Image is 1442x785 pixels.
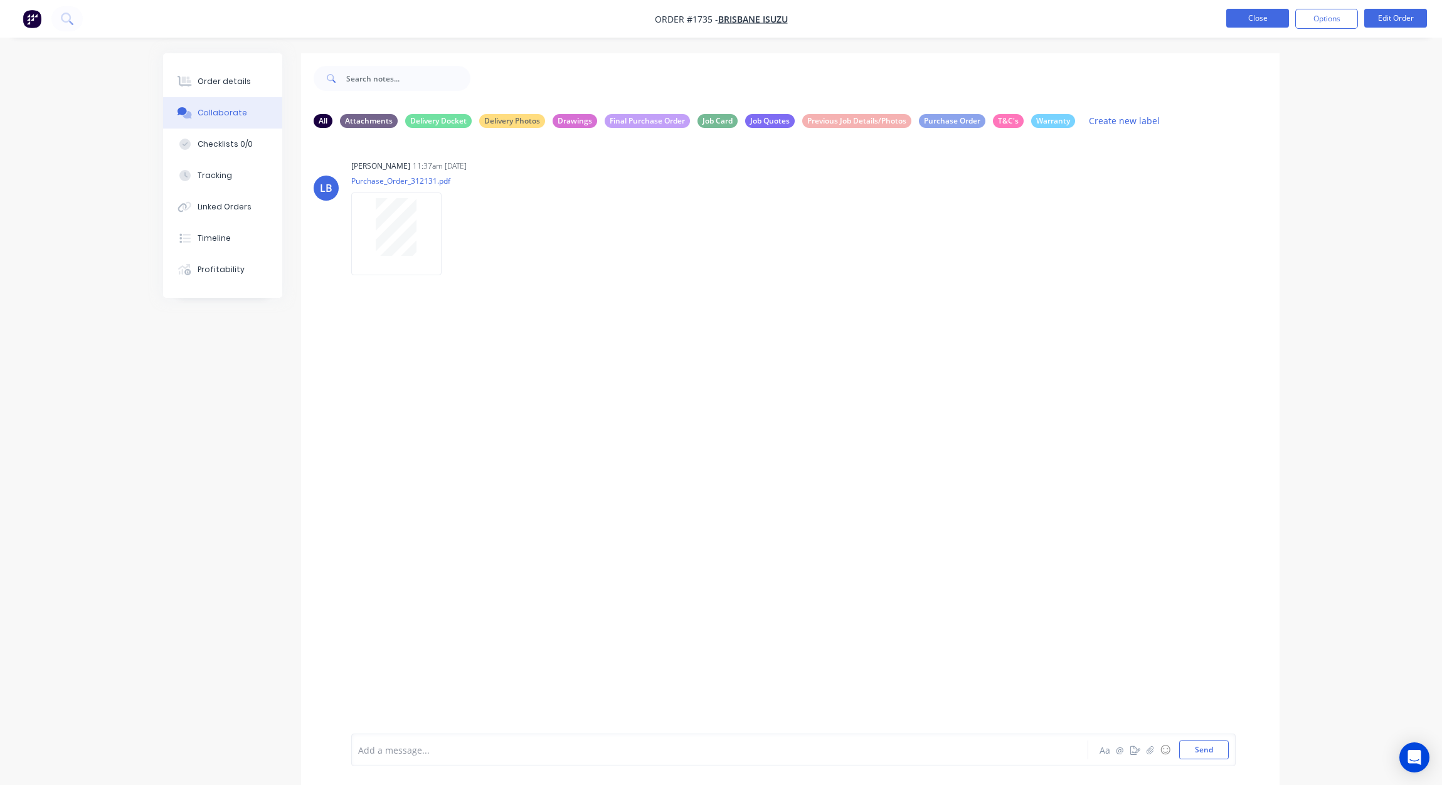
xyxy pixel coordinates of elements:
button: Aa [1098,742,1113,757]
button: Profitability [163,254,282,285]
div: Drawings [553,114,597,128]
div: Linked Orders [198,201,252,213]
div: Collaborate [198,107,247,119]
a: Brisbane Isuzu [718,13,788,25]
input: Search notes... [346,66,470,91]
div: Timeline [198,233,231,244]
div: Delivery Docket [405,114,472,128]
div: Warranty [1031,114,1075,128]
div: T&C's [993,114,1024,128]
button: Close [1226,9,1289,28]
p: Purchase_Order_312131.pdf [351,176,454,186]
button: ☺ [1158,742,1173,757]
div: Purchase Order [919,114,985,128]
div: All [314,114,332,128]
img: Factory [23,9,41,28]
button: Edit Order [1364,9,1427,28]
div: Delivery Photos [479,114,545,128]
div: Final Purchase Order [605,114,690,128]
div: Previous Job Details/Photos [802,114,911,128]
button: Checklists 0/0 [163,129,282,160]
button: Linked Orders [163,191,282,223]
div: Profitability [198,264,245,275]
span: Order #1735 - [655,13,718,25]
div: Open Intercom Messenger [1399,742,1429,772]
div: Job Quotes [745,114,795,128]
button: Timeline [163,223,282,254]
button: Collaborate [163,97,282,129]
div: Checklists 0/0 [198,139,253,150]
button: Order details [163,66,282,97]
button: Tracking [163,160,282,191]
div: [PERSON_NAME] [351,161,410,172]
div: Attachments [340,114,398,128]
div: Order details [198,76,251,87]
div: Job Card [697,114,738,128]
button: @ [1113,742,1128,757]
div: 11:37am [DATE] [413,161,467,172]
div: Tracking [198,170,232,181]
button: Send [1179,740,1229,759]
div: LB [320,181,332,196]
button: Options [1295,9,1358,29]
button: Create new label [1083,112,1167,129]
